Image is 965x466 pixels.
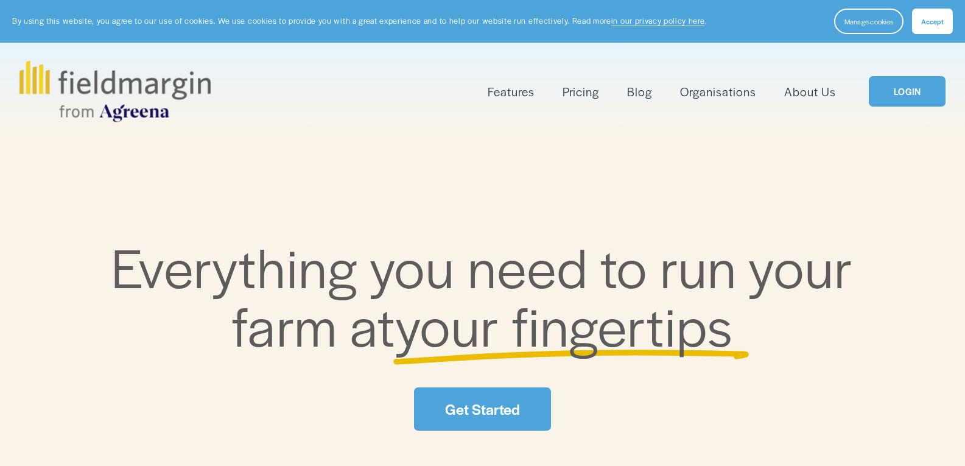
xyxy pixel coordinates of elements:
[111,228,866,362] span: Everything you need to run your farm at
[395,286,733,362] span: your fingertips
[844,16,893,26] span: Manage cookies
[627,82,652,102] a: Blog
[912,9,953,34] button: Accept
[19,61,211,122] img: fieldmargin.com
[611,15,705,26] a: in our privacy policy here
[488,83,535,101] span: Features
[680,82,756,102] a: Organisations
[414,387,550,431] a: Get Started
[488,82,535,102] a: folder dropdown
[869,76,946,107] a: LOGIN
[563,82,599,102] a: Pricing
[834,9,904,34] button: Manage cookies
[921,16,944,26] span: Accept
[12,15,707,27] p: By using this website, you agree to our use of cookies. We use cookies to provide you with a grea...
[784,82,836,102] a: About Us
